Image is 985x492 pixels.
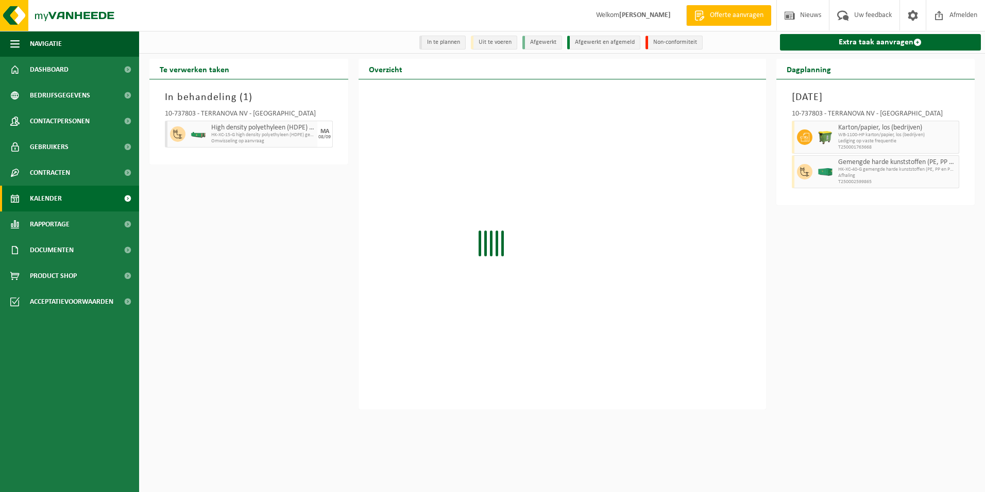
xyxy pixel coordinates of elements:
span: High density polyethyleen (HDPE) gekleurd [211,124,315,132]
h3: In behandeling ( ) [165,90,333,105]
span: Kalender [30,186,62,211]
span: Gemengde harde kunststoffen (PE, PP en PVC), recycleerbaar (industrieel) [838,158,957,167]
h2: Te verwerken taken [149,59,240,79]
span: HK-XC-40-G gemengde harde kunststoffen (PE, PP en PVC), recy [838,167,957,173]
span: Lediging op vaste frequentie [838,138,957,144]
span: T250001763668 [838,144,957,151]
span: Offerte aanvragen [707,10,766,21]
li: In te plannen [419,36,466,50]
span: Navigatie [30,31,62,57]
img: WB-1100-HPE-GN-50 [818,129,833,145]
span: Documenten [30,237,74,263]
span: WB-1100-HP karton/papier, los (bedrijven) [838,132,957,138]
span: Contactpersonen [30,108,90,134]
li: Afgewerkt [522,36,562,50]
span: Afhaling [838,173,957,179]
div: 10-737803 - TERRANOVA NV - [GEOGRAPHIC_DATA] [792,110,960,121]
span: HK-XC-15-G high density polyethyleen (HDPE) gekleurd [211,132,315,138]
li: Uit te voeren [471,36,517,50]
img: HK-XC-15-GN-00 [191,130,206,138]
strong: [PERSON_NAME] [619,11,671,19]
span: Bedrijfsgegevens [30,83,90,108]
img: HK-XC-40-GN-00 [818,168,833,176]
span: Product Shop [30,263,77,289]
div: MA [320,128,329,135]
span: Contracten [30,160,70,186]
div: 08/09 [318,135,331,140]
span: Gebruikers [30,134,69,160]
span: Omwisseling op aanvraag [211,138,315,144]
a: Offerte aanvragen [686,5,771,26]
span: Karton/papier, los (bedrijven) [838,124,957,132]
span: Dashboard [30,57,69,83]
h2: Overzicht [359,59,413,79]
li: Afgewerkt en afgemeld [567,36,640,50]
a: Extra taak aanvragen [780,34,981,51]
li: Non-conformiteit [646,36,703,50]
span: Acceptatievoorwaarden [30,289,113,315]
span: T250002599865 [838,179,957,185]
span: Rapportage [30,211,70,237]
span: 1 [243,92,249,103]
h2: Dagplanning [776,59,841,79]
div: 10-737803 - TERRANOVA NV - [GEOGRAPHIC_DATA] [165,110,333,121]
h3: [DATE] [792,90,960,105]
